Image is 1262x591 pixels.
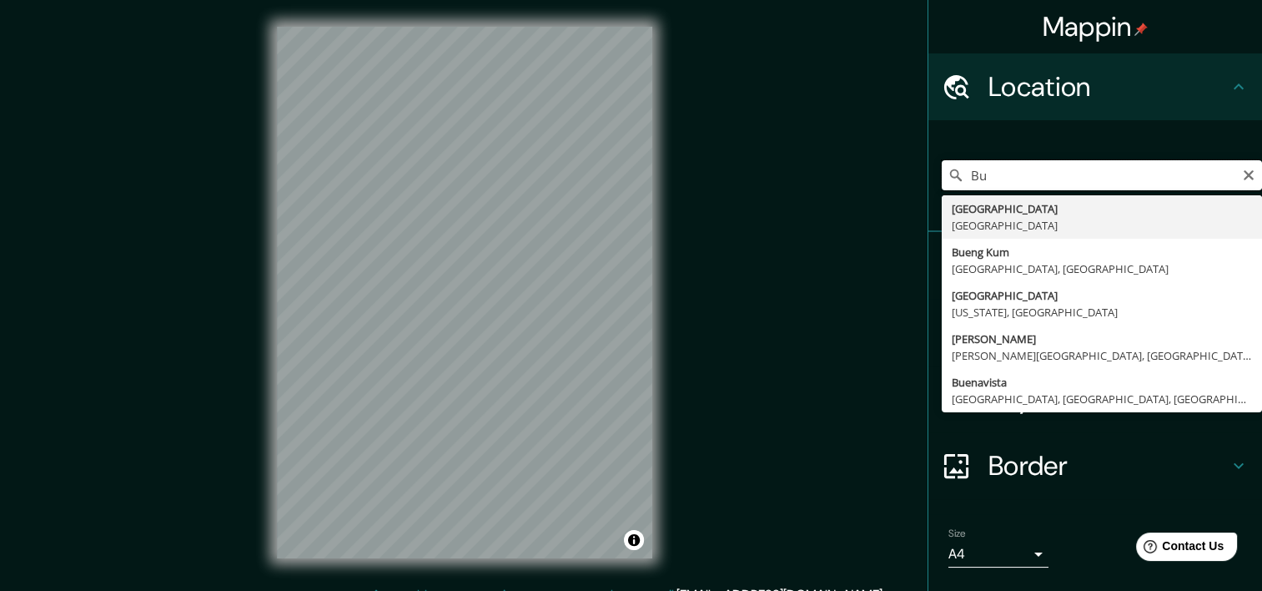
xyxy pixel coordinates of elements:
[277,27,652,558] canvas: Map
[952,331,1252,347] div: [PERSON_NAME]
[952,244,1252,260] div: Bueng Kum
[948,527,966,541] label: Size
[928,432,1262,499] div: Border
[952,217,1252,234] div: [GEOGRAPHIC_DATA]
[928,366,1262,432] div: Layout
[948,541,1048,568] div: A4
[1114,526,1244,573] iframe: Help widget launcher
[952,287,1252,304] div: [GEOGRAPHIC_DATA]
[624,530,644,550] button: Toggle attribution
[1134,23,1148,36] img: pin-icon.png
[988,382,1229,416] h4: Layout
[1043,10,1149,43] h4: Mappin
[952,260,1252,277] div: [GEOGRAPHIC_DATA], [GEOGRAPHIC_DATA]
[1242,166,1255,182] button: Clear
[928,53,1262,120] div: Location
[988,70,1229,104] h4: Location
[952,391,1252,407] div: [GEOGRAPHIC_DATA], [GEOGRAPHIC_DATA], [GEOGRAPHIC_DATA]
[952,304,1252,321] div: [US_STATE], [GEOGRAPHIC_DATA]
[928,232,1262,299] div: Pins
[952,374,1252,391] div: Buenavista
[988,449,1229,482] h4: Border
[952,347,1252,364] div: [PERSON_NAME][GEOGRAPHIC_DATA], [GEOGRAPHIC_DATA]
[952,200,1252,217] div: [GEOGRAPHIC_DATA]
[942,160,1262,190] input: Pick your city or area
[928,299,1262,366] div: Style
